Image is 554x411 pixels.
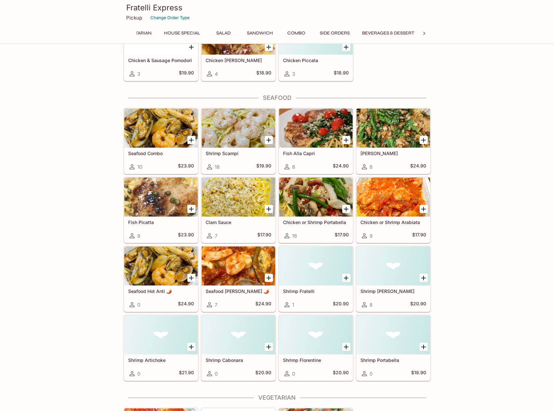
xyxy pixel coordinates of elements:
[202,178,275,217] div: Clam Sauce
[257,232,271,240] h5: $17.90
[128,357,194,363] h5: Shrimp Artichoke
[215,233,217,239] span: 7
[126,15,142,21] p: Pickup
[137,233,140,239] span: 9
[283,58,349,63] h5: Chicken Piccata
[124,108,198,174] a: Seafood Combo10$23.90
[187,43,196,51] button: Add Chicken & Sausage Pomodori
[243,29,277,38] button: Sandwich
[178,301,194,309] h5: $24.90
[215,71,218,77] span: 4
[370,302,372,308] span: 8
[265,136,273,144] button: Add Shrimp Scampi
[292,233,297,239] span: 16
[360,219,426,225] h5: Chicken or Shrimp Arabiata
[279,178,353,217] div: Chicken or Shrimp Portabella
[333,370,349,378] h5: $20.90
[356,108,430,174] a: [PERSON_NAME]6$24.90
[160,29,204,38] button: House Special
[342,205,350,213] button: Add Chicken or Shrimp Portabella
[137,371,140,377] span: 0
[179,70,194,78] h5: $19.90
[137,71,140,77] span: 3
[420,136,428,144] button: Add Fish Basilio
[256,163,271,171] h5: $19.90
[342,343,350,351] button: Add Shrimp Florentine
[178,232,194,240] h5: $23.90
[187,205,196,213] button: Add Fish Picatta
[360,288,426,294] h5: Shrimp [PERSON_NAME]
[124,109,198,148] div: Seafood Combo
[357,246,430,285] div: Shrimp Alfredo
[410,163,426,171] h5: $24.90
[360,151,426,156] h5: [PERSON_NAME]
[187,343,196,351] button: Add Shrimp Artichoke
[124,315,198,381] a: Shrimp Artichoke0$21.90
[201,15,276,81] a: Chicken [PERSON_NAME]4$18.90
[420,343,428,351] button: Add Shrimp Portabella
[342,274,350,282] button: Add Shrimp Fratelli
[128,58,194,63] h5: Chicken & Sausage Pomodori
[334,70,349,78] h5: $18.90
[370,233,372,239] span: 9
[209,29,238,38] button: Salad
[255,301,271,309] h5: $24.90
[283,151,349,156] h5: Fish Alla Capri
[356,177,430,243] a: Chicken or Shrimp Arabiata9$17.90
[201,108,276,174] a: Shrimp Scampi18$19.90
[206,58,271,63] h5: Chicken [PERSON_NAME]
[342,136,350,144] button: Add Fish Alla Capri
[124,94,431,101] h4: Seafood
[255,370,271,378] h5: $20.90
[265,43,273,51] button: Add Chicken Bruno
[292,302,294,308] span: 1
[206,288,271,294] h5: Seafood [PERSON_NAME] 🌶️
[202,315,275,354] div: Shrimp Cabonara
[137,164,142,170] span: 10
[215,164,220,170] span: 18
[283,288,349,294] h5: Shrimp Fratelli
[126,3,428,13] h3: Fratelli Express
[412,232,426,240] h5: $17.90
[358,29,418,38] button: Beverages & Dessert
[206,151,271,156] h5: Shrimp Scampi
[282,29,311,38] button: Combo
[370,164,372,170] span: 6
[411,370,426,378] h5: $18.90
[124,246,198,312] a: Seafood Hot Anti 🌶️0$24.90
[279,315,353,381] a: Shrimp Florentine0$20.90
[357,315,430,354] div: Shrimp Portabella
[178,163,194,171] h5: $23.90
[256,70,271,78] h5: $18.90
[147,13,193,23] button: Change Order Type
[124,246,198,285] div: Seafood Hot Anti 🌶️
[292,71,295,77] span: 3
[316,29,353,38] button: Side Orders
[215,302,217,308] span: 7
[187,274,196,282] button: Add Seafood Hot Anti 🌶️
[279,108,353,174] a: Fish Alla Capri8$24.90
[360,357,426,363] h5: Shrimp Portabella
[128,151,194,156] h5: Seafood Combo
[124,16,198,55] div: Chicken & Sausage Pomodori
[202,246,275,285] div: Seafood Fra Diavolo 🌶️
[292,164,295,170] span: 8
[357,178,430,217] div: Chicken or Shrimp Arabiata
[187,136,196,144] button: Add Seafood Combo
[420,274,428,282] button: Add Shrimp Alfredo
[279,246,353,285] div: Shrimp Fratelli
[283,219,349,225] h5: Chicken or Shrimp Portabella
[124,394,431,401] h4: Vegetarian
[333,301,349,309] h5: $20.90
[124,178,198,217] div: Fish Picatta
[202,109,275,148] div: Shrimp Scampi
[215,371,218,377] span: 0
[356,315,430,381] a: Shrimp Portabella0$18.90
[201,177,276,243] a: Clam Sauce7$17.90
[356,246,430,312] a: Shrimp [PERSON_NAME]8$20.90
[265,274,273,282] button: Add Seafood Fra Diavolo 🌶️
[279,15,353,81] a: Chicken Piccata3$18.90
[124,15,198,81] a: Chicken & Sausage Pomodori3$19.90
[265,343,273,351] button: Add Shrimp Cabonara
[342,43,350,51] button: Add Chicken Piccata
